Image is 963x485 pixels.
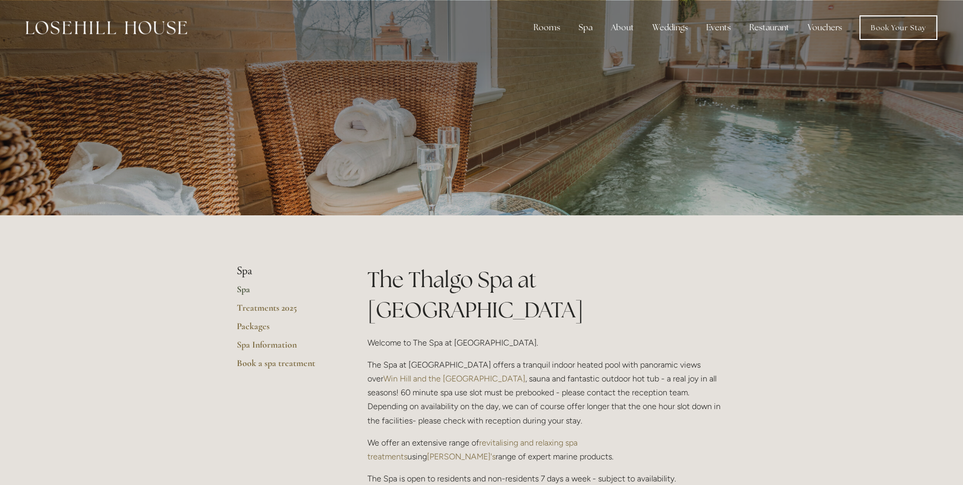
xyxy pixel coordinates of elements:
[427,452,496,461] a: [PERSON_NAME]'s
[698,17,739,38] div: Events
[367,436,727,463] p: We offer an extensive range of using range of expert marine products.
[570,17,601,38] div: Spa
[741,17,797,38] div: Restaurant
[603,17,642,38] div: About
[237,302,335,320] a: Treatments 2025
[383,374,525,383] a: Win Hill and the [GEOGRAPHIC_DATA]
[237,320,335,339] a: Packages
[237,357,335,376] a: Book a spa treatment
[26,21,187,34] img: Losehill House
[237,339,335,357] a: Spa Information
[367,358,727,428] p: The Spa at [GEOGRAPHIC_DATA] offers a tranquil indoor heated pool with panoramic views over , sau...
[859,15,937,40] a: Book Your Stay
[525,17,568,38] div: Rooms
[237,265,335,278] li: Spa
[367,336,727,350] p: Welcome to The Spa at [GEOGRAPHIC_DATA].
[237,284,335,302] a: Spa
[367,265,727,325] h1: The Thalgo Spa at [GEOGRAPHIC_DATA]
[644,17,696,38] div: Weddings
[800,17,850,38] a: Vouchers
